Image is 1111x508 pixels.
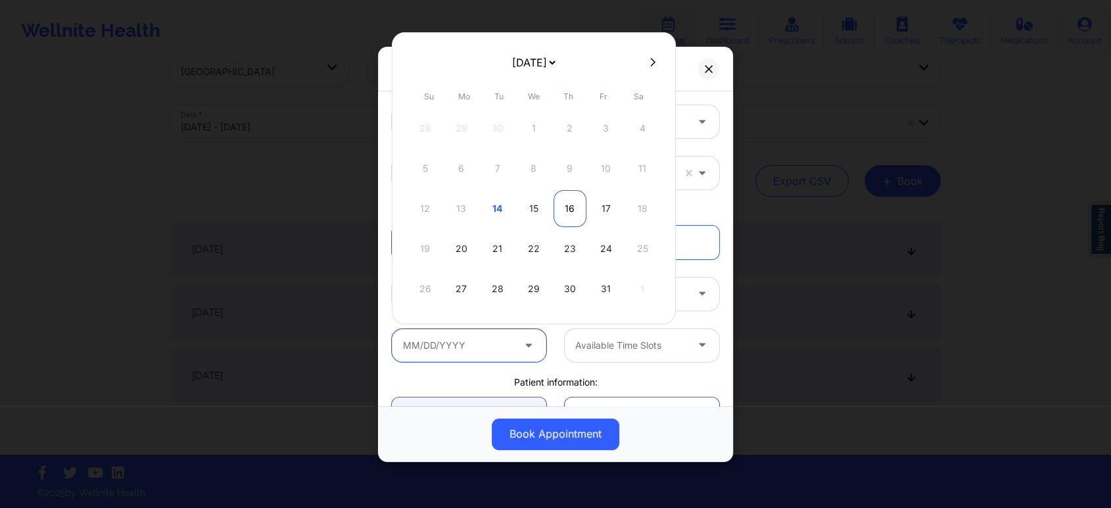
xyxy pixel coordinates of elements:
div: Fri Oct 31 2025 [590,270,623,307]
div: Wed Oct 15 2025 [517,190,550,227]
input: MM/DD/YYYY [392,328,546,361]
a: Registered Patient [392,397,546,431]
div: Mon Oct 27 2025 [445,270,478,307]
div: Mon Oct 20 2025 [445,230,478,267]
div: Thu Oct 23 2025 [554,230,586,267]
div: Tue Oct 28 2025 [481,270,514,307]
div: Tue Oct 21 2025 [481,230,514,267]
div: Wed Oct 22 2025 [517,230,550,267]
abbr: Saturday [633,91,643,101]
a: Not Registered Patient [565,397,719,431]
div: Fri Oct 24 2025 [590,230,623,267]
abbr: Wednesday [528,91,540,101]
div: Thu Oct 30 2025 [554,270,586,307]
abbr: Sunday [424,91,434,101]
div: Tue Oct 14 2025 [481,190,514,227]
div: Patient information: [383,375,728,388]
button: Book Appointment [492,418,619,449]
div: Wed Oct 29 2025 [517,270,550,307]
div: Thu Oct 16 2025 [554,190,586,227]
abbr: Friday [600,91,607,101]
abbr: Thursday [563,91,573,101]
abbr: Tuesday [494,91,504,101]
div: Fri Oct 17 2025 [590,190,623,227]
abbr: Monday [458,91,470,101]
div: Appointment information: [383,203,728,216]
